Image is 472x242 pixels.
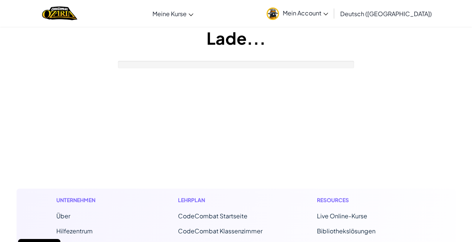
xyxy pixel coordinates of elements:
[263,2,332,25] a: Mein Account
[178,212,247,220] span: CodeCombat Startseite
[42,6,77,21] img: Home
[317,212,367,220] a: Live Online-Kurse
[178,227,262,235] a: CodeCombat Klassenzimmer
[267,8,279,20] img: avatar
[152,10,187,18] span: Meine Kurse
[340,10,432,18] span: Deutsch ([GEOGRAPHIC_DATA])
[56,196,132,204] h1: Unternehmen
[42,6,77,21] a: Ozaria by CodeCombat logo
[56,212,70,220] a: Über
[149,3,197,24] a: Meine Kurse
[317,227,375,235] a: Bibliothekslösungen
[283,9,328,17] span: Mein Account
[317,196,416,204] h1: Resources
[56,227,93,235] a: Hilfezentrum
[336,3,436,24] a: Deutsch ([GEOGRAPHIC_DATA])
[178,196,271,204] h1: Lehrplan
